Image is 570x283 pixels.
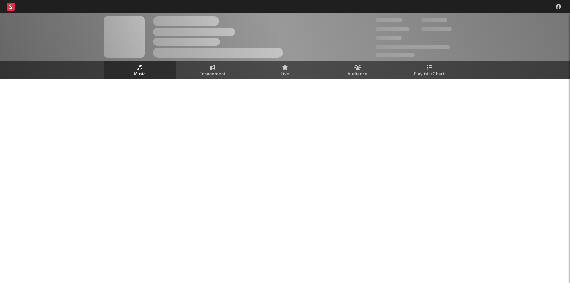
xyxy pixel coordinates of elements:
span: 100,000 [376,36,402,40]
span: Audience [348,71,368,78]
span: Music [134,71,146,78]
span: 1,000,000 [421,27,452,31]
a: Live [249,61,321,79]
a: Music [104,61,176,79]
span: 50,000,000 [376,27,409,31]
a: Engagement [176,61,249,79]
span: 50,000,000 Monthly Listeners [376,45,450,49]
span: Playlists/Charts [414,71,447,78]
span: Engagement [199,71,226,78]
span: Jump Score: 85.0 [376,53,415,57]
span: Live [281,71,289,78]
span: 300,000 [376,18,402,22]
span: 100,000 [421,18,447,22]
a: Playlists/Charts [394,61,466,79]
a: Audience [321,61,394,79]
